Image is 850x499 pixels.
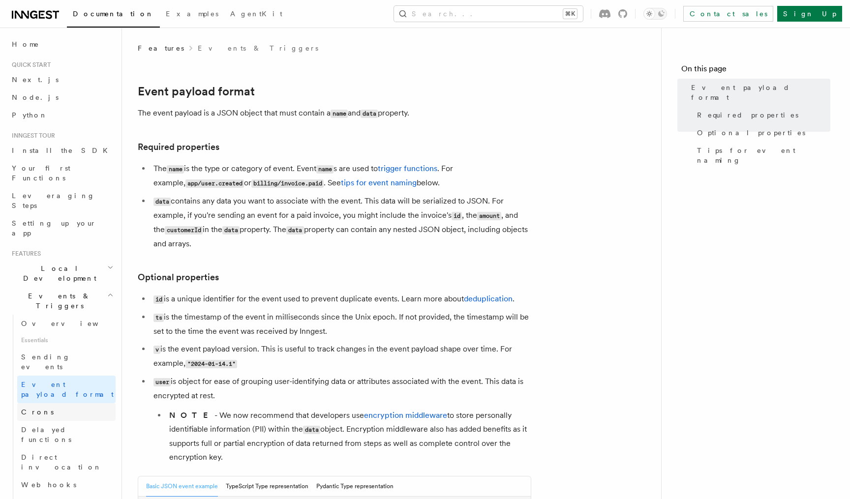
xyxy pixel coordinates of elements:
code: "2024-01-14.1" [185,360,237,368]
span: Delayed functions [21,426,71,443]
a: Your first Functions [8,159,116,187]
code: name [167,165,184,174]
a: Python [8,106,116,124]
a: Direct invocation [17,448,116,476]
a: Optional properties [138,270,219,284]
kbd: ⌘K [563,9,577,19]
button: Toggle dark mode [643,8,667,20]
span: Tips for event naming [697,146,830,165]
a: tips for event naming [341,178,417,187]
span: Documentation [73,10,154,18]
span: Event payload format [691,83,830,102]
span: Crons [21,408,54,416]
a: Webhooks [17,476,116,494]
p: The event payload is a JSON object that must contain a and property. [138,106,531,120]
span: Features [138,43,184,53]
li: The is the type or category of event. Event s are used to . For example, or . See below. [151,162,531,190]
a: Contact sales [683,6,773,22]
a: Next.js [8,71,116,88]
code: data [286,226,304,235]
code: name [331,110,348,118]
button: Events & Triggers [8,287,116,315]
button: Local Development [8,260,116,287]
a: Event payload format [138,85,255,98]
span: AgentKit [230,10,282,18]
button: Search...⌘K [394,6,583,22]
a: Documentation [67,3,160,28]
span: Optional properties [697,128,805,138]
a: Node.js [8,88,116,106]
span: Local Development [8,264,107,283]
li: contains any data you want to associate with the event. This data will be serialized to JSON. For... [151,194,531,251]
span: Inngest tour [8,132,55,140]
code: v [153,346,160,354]
h4: On this page [681,63,830,79]
span: Next.js [12,76,59,84]
span: Node.js [12,93,59,101]
a: Optional properties [693,124,830,142]
a: Home [8,35,116,53]
code: data [303,426,320,434]
li: is a unique identifier for the event used to prevent duplicate events. Learn more about . [151,292,531,306]
a: Event payload format [17,376,116,403]
a: deduplication [464,294,513,303]
a: Events & Triggers [198,43,318,53]
a: Sending events [17,348,116,376]
span: Python [12,111,48,119]
a: trigger functions [378,164,437,173]
button: Basic JSON event example [146,476,218,497]
a: Examples [160,3,224,27]
span: Required properties [697,110,798,120]
span: Sending events [21,353,70,371]
a: Required properties [693,106,830,124]
span: Webhooks [21,481,76,489]
button: Pydantic Type representation [316,476,394,497]
a: Required properties [138,140,219,154]
code: id [153,295,164,304]
a: Overview [17,315,116,332]
span: Examples [166,10,218,18]
span: Home [12,39,39,49]
a: Delayed functions [17,421,116,448]
code: user [153,378,171,386]
span: Direct invocation [21,453,102,471]
code: name [316,165,334,174]
a: Event payload format [687,79,830,106]
a: Sign Up [777,6,842,22]
a: Tips for event naming [693,142,830,169]
button: TypeScript Type representation [226,476,308,497]
code: data [222,226,240,235]
span: Overview [21,320,122,327]
a: Setting up your app [8,214,116,242]
strong: NOTE [169,411,214,420]
code: amount [477,212,501,220]
a: Install the SDK [8,142,116,159]
span: Events & Triggers [8,291,107,311]
li: is object for ease of grouping user-identifying data or attributes associated with the event. Thi... [151,375,531,464]
code: data [361,110,378,118]
a: encryption middleware [364,411,447,420]
code: ts [153,314,164,322]
span: Essentials [17,332,116,348]
li: is the timestamp of the event in milliseconds since the Unix epoch. If not provided, the timestam... [151,310,531,338]
code: app/user.created [185,179,244,188]
span: Leveraging Steps [12,192,95,209]
span: Event payload format [21,381,114,398]
code: data [153,198,171,206]
a: Crons [17,403,116,421]
span: Setting up your app [12,219,96,237]
span: Quick start [8,61,51,69]
span: Features [8,250,41,258]
a: Leveraging Steps [8,187,116,214]
a: AgentKit [224,3,288,27]
code: billing/invoice.paid [251,179,324,188]
span: Your first Functions [12,164,70,182]
code: id [452,212,462,220]
span: Install the SDK [12,147,114,154]
li: is the event payload version. This is useful to track changes in the event payload shape over tim... [151,342,531,371]
li: - We now recommend that developers use to store personally identifiable information (PII) within ... [166,409,531,464]
code: customerId [165,226,203,235]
